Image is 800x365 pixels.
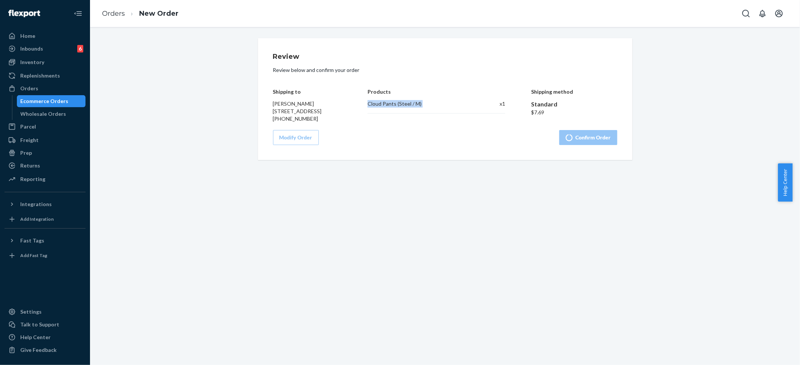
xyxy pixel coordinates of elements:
[17,108,86,120] a: Wholesale Orders
[5,82,86,94] a: Orders
[771,6,786,21] button: Open account menu
[5,319,86,331] a: Talk to Support
[20,136,39,144] div: Freight
[20,200,52,208] div: Integrations
[102,9,125,18] a: Orders
[5,173,86,185] a: Reporting
[5,56,86,68] a: Inventory
[20,308,42,316] div: Settings
[20,175,45,183] div: Reporting
[96,3,185,25] ol: breadcrumbs
[5,70,86,82] a: Replenishments
[21,110,66,118] div: Wholesale Orders
[20,85,38,92] div: Orders
[273,66,617,74] p: Review below and confirm your order
[531,89,617,94] h4: Shipping method
[20,32,35,40] div: Home
[738,6,753,21] button: Open Search Box
[5,30,86,42] a: Home
[5,235,86,247] button: Fast Tags
[21,97,69,105] div: Ecommerce Orders
[5,43,86,55] a: Inbounds6
[5,160,86,172] a: Returns
[20,162,40,169] div: Returns
[71,6,86,21] button: Close Navigation
[17,95,86,107] a: Ecommerce Orders
[559,130,617,145] button: Confirm Order
[20,346,57,354] div: Give Feedback
[368,100,476,108] div: Cloud Pants (Steel / M)
[778,163,792,202] button: Help Center
[273,130,319,145] button: Modify Order
[5,331,86,343] a: Help Center
[273,115,342,123] div: [PHONE_NUMBER]
[483,100,505,108] div: x 1
[8,10,40,17] img: Flexport logo
[531,100,617,109] div: Standard
[77,45,83,52] div: 6
[20,72,60,79] div: Replenishments
[20,252,47,259] div: Add Fast Tag
[5,121,86,133] a: Parcel
[273,89,342,94] h4: Shipping to
[20,58,44,66] div: Inventory
[273,100,322,114] span: [PERSON_NAME] [STREET_ADDRESS]
[5,147,86,159] a: Prep
[5,198,86,210] button: Integrations
[5,344,86,356] button: Give Feedback
[20,237,44,244] div: Fast Tags
[20,216,54,222] div: Add Integration
[20,321,59,328] div: Talk to Support
[20,149,32,157] div: Prep
[20,123,36,130] div: Parcel
[531,109,617,116] div: $7.69
[20,334,51,341] div: Help Center
[20,45,43,52] div: Inbounds
[5,250,86,262] a: Add Fast Tag
[5,134,86,146] a: Freight
[273,53,617,61] h1: Review
[368,89,505,94] h4: Products
[5,306,86,318] a: Settings
[139,9,179,18] a: New Order
[755,6,770,21] button: Open notifications
[5,213,86,225] a: Add Integration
